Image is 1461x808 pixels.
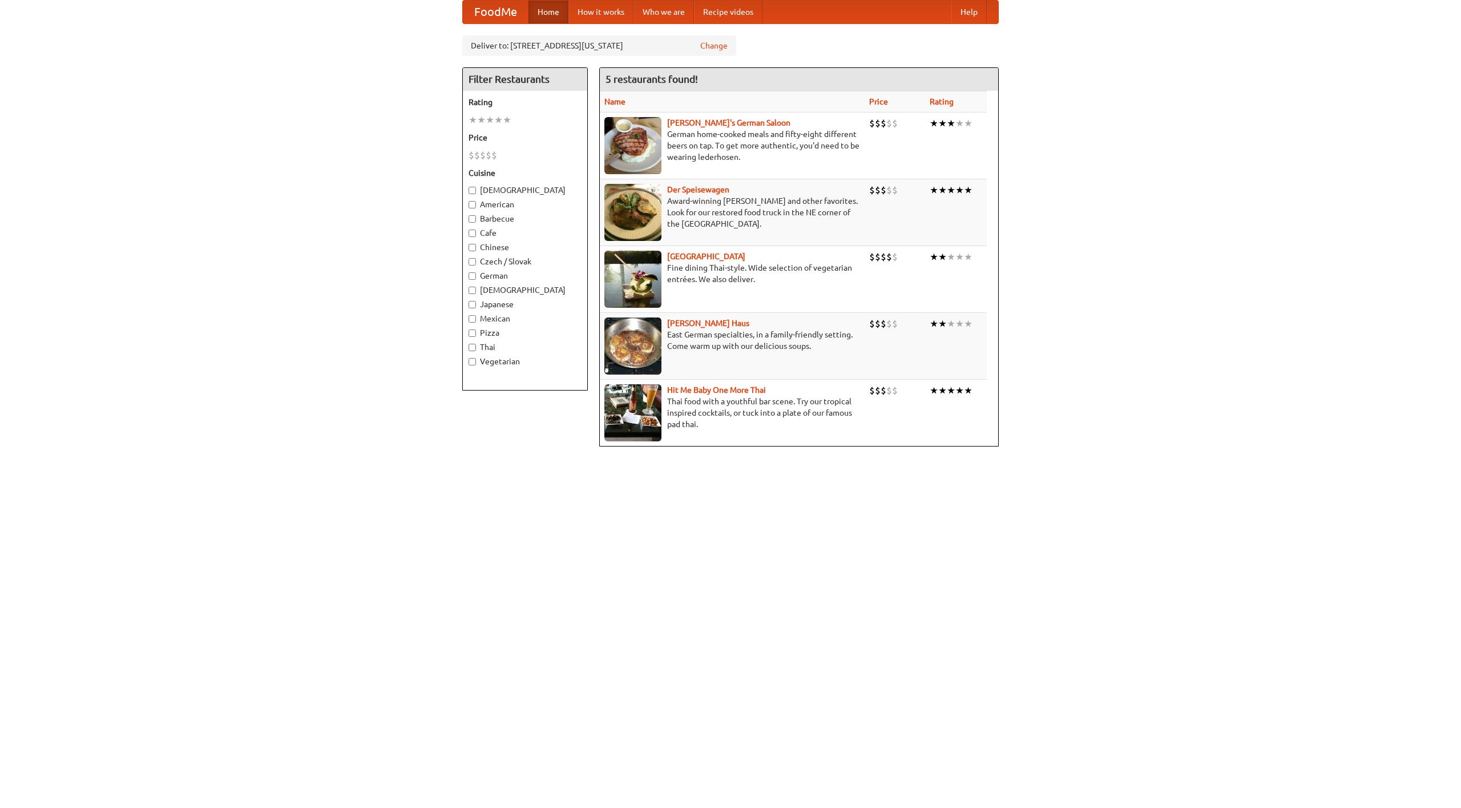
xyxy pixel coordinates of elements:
div: Deliver to: [STREET_ADDRESS][US_STATE] [462,35,736,56]
li: ★ [938,384,947,397]
li: $ [892,317,898,330]
li: ★ [930,317,938,330]
li: $ [486,149,491,162]
label: [DEMOGRAPHIC_DATA] [469,284,582,296]
input: Barbecue [469,215,476,223]
a: Recipe videos [694,1,762,23]
input: Czech / Slovak [469,258,476,266]
input: [DEMOGRAPHIC_DATA] [469,187,476,194]
li: ★ [938,317,947,330]
li: ★ [955,251,964,263]
input: Mexican [469,315,476,323]
img: kohlhaus.jpg [604,317,661,375]
li: $ [875,317,881,330]
input: American [469,201,476,208]
a: FoodMe [463,1,528,23]
li: ★ [955,317,964,330]
li: ★ [938,251,947,263]
li: $ [892,184,898,196]
a: Hit Me Baby One More Thai [667,385,766,395]
a: How it works [568,1,633,23]
li: $ [886,384,892,397]
h5: Rating [469,97,582,108]
input: Vegetarian [469,358,476,365]
label: German [469,270,582,282]
a: [GEOGRAPHIC_DATA] [667,252,745,261]
p: East German specialties, in a family-friendly setting. Come warm up with our delicious soups. [604,329,860,352]
input: German [469,272,476,280]
a: Price [869,97,888,106]
li: ★ [955,117,964,130]
h5: Cuisine [469,167,582,179]
li: $ [892,384,898,397]
img: esthers.jpg [604,117,661,174]
a: Who we are [633,1,694,23]
a: Der Speisewagen [667,185,729,194]
p: German home-cooked meals and fifty-eight different beers on tap. To get more authentic, you'd nee... [604,128,860,163]
a: Help [951,1,987,23]
a: [PERSON_NAME]'s German Saloon [667,118,790,127]
li: $ [881,317,886,330]
li: ★ [947,184,955,196]
li: ★ [930,384,938,397]
label: American [469,199,582,210]
h4: Filter Restaurants [463,68,587,91]
label: Thai [469,341,582,353]
p: Award-winning [PERSON_NAME] and other favorites. Look for our restored food truck in the NE corne... [604,195,860,230]
li: $ [869,184,875,196]
li: $ [886,317,892,330]
li: $ [881,251,886,263]
input: Pizza [469,329,476,337]
li: $ [480,149,486,162]
li: ★ [930,251,938,263]
li: ★ [469,114,477,126]
label: Pizza [469,327,582,339]
input: Japanese [469,301,476,308]
li: ★ [964,184,972,196]
img: satay.jpg [604,251,661,308]
li: ★ [503,114,511,126]
li: $ [886,117,892,130]
li: ★ [964,251,972,263]
li: $ [892,117,898,130]
li: $ [869,384,875,397]
a: [PERSON_NAME] Haus [667,319,749,328]
li: $ [892,251,898,263]
li: ★ [964,317,972,330]
li: ★ [955,184,964,196]
input: [DEMOGRAPHIC_DATA] [469,287,476,294]
li: ★ [486,114,494,126]
p: Fine dining Thai-style. Wide selection of vegetarian entrées. We also deliver. [604,262,860,285]
li: $ [474,149,480,162]
li: $ [875,117,881,130]
li: ★ [964,117,972,130]
li: $ [869,317,875,330]
input: Thai [469,344,476,351]
label: Japanese [469,299,582,310]
li: $ [875,184,881,196]
input: Cafe [469,230,476,237]
li: $ [875,384,881,397]
li: ★ [938,117,947,130]
li: ★ [930,184,938,196]
li: $ [869,117,875,130]
li: $ [869,251,875,263]
img: babythai.jpg [604,384,661,441]
li: ★ [947,117,955,130]
p: Thai food with a youthful bar scene. Try our tropical inspired cocktails, or tuck into a plate of... [604,396,860,430]
li: $ [886,184,892,196]
li: ★ [477,114,486,126]
a: Home [528,1,568,23]
li: ★ [947,317,955,330]
img: speisewagen.jpg [604,184,661,241]
li: ★ [947,384,955,397]
label: Vegetarian [469,356,582,367]
li: ★ [947,251,955,263]
li: $ [881,117,886,130]
li: $ [881,184,886,196]
li: $ [881,384,886,397]
label: Barbecue [469,213,582,224]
